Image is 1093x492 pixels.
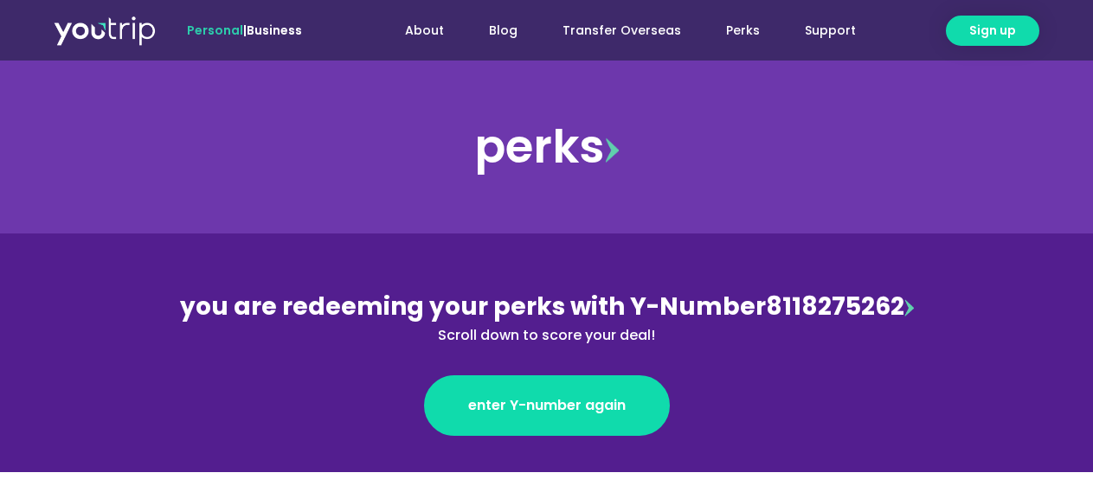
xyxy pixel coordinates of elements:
span: Sign up [969,22,1016,40]
a: Business [247,22,302,39]
a: Transfer Overseas [540,15,704,47]
div: 8118275262 [171,289,923,346]
a: Support [782,15,878,47]
a: About [383,15,466,47]
a: Sign up [946,16,1039,46]
a: Perks [704,15,782,47]
span: enter Y-number again [468,395,626,416]
span: you are redeeming your perks with Y-Number [180,290,766,323]
span: Personal [187,22,243,39]
span: | [187,22,302,39]
a: enter Y-number again [424,375,670,436]
nav: Menu [349,15,878,47]
a: Blog [466,15,540,47]
div: Scroll down to score your deal! [171,325,923,346]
